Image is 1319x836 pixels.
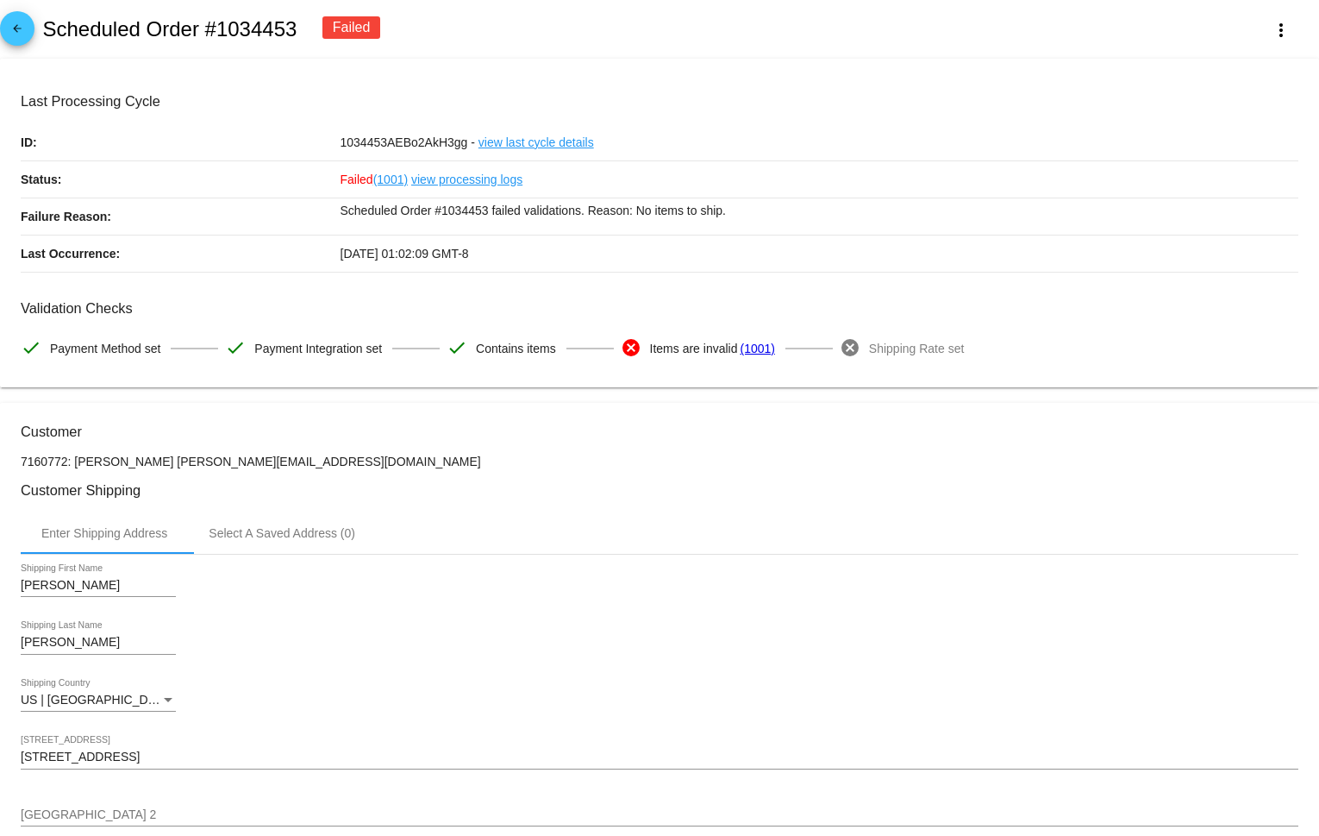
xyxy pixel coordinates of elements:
[21,236,341,272] p: Last Occurrence:
[21,198,341,235] p: Failure Reason:
[21,161,341,198] p: Status:
[21,636,176,650] input: Shipping Last Name
[341,198,1299,223] p: Scheduled Order #1034453 failed validations. Reason: No items to ship.
[621,337,641,358] mat-icon: cancel
[21,424,1298,440] h3: Customer
[21,808,1298,822] input: Shipping Street 2
[341,247,469,261] span: [DATE] 01:02:09 GMT-8
[7,22,28,43] mat-icon: arrow_back
[650,330,738,367] span: Items are invalid
[41,526,167,540] div: Enter Shipping Address
[341,173,409,186] span: Failed
[373,161,408,198] a: (1001)
[21,455,1298,468] p: 7160772: [PERSON_NAME] [PERSON_NAME][EMAIL_ADDRESS][DOMAIN_NAME]
[42,17,297,41] h2: Scheduled Order #1034453
[50,330,160,367] span: Payment Method set
[21,337,41,358] mat-icon: check
[322,16,381,39] div: Failed
[21,694,176,707] mat-select: Shipping Country
[840,337,860,358] mat-icon: cancel
[21,300,1298,317] h3: Validation Checks
[254,330,382,367] span: Payment Integration set
[869,330,965,367] span: Shipping Rate set
[225,337,246,358] mat-icon: check
[740,330,774,367] a: (1001)
[1271,20,1291,41] mat-icon: more_vert
[341,135,475,149] span: 1034453AEBo2AkH3gg -
[476,330,556,367] span: Contains items
[21,124,341,160] p: ID:
[478,124,594,160] a: view last cycle details
[21,579,176,593] input: Shipping First Name
[21,693,173,707] span: US | [GEOGRAPHIC_DATA]
[21,482,1298,499] h3: Customer Shipping
[21,751,1298,764] input: Shipping Street 1
[21,93,1298,110] h3: Last Processing Cycle
[447,337,467,358] mat-icon: check
[411,161,522,198] a: view processing logs
[209,526,355,540] div: Select A Saved Address (0)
